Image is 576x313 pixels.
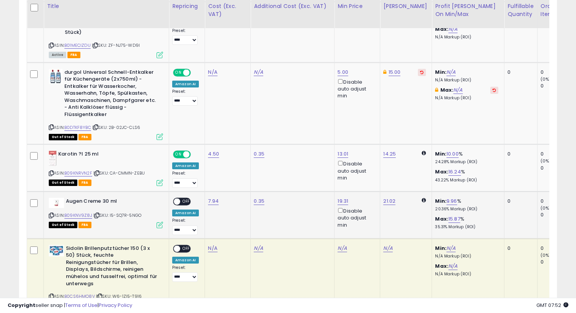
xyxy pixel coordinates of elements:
p: N/A Markup (ROI) [435,272,498,277]
a: 5.00 [338,68,348,76]
b: Max: [435,168,448,175]
i: This overrides the store level Dynamic Max Price for this listing [383,70,386,75]
div: Fulfillable Quantity [507,2,534,18]
div: Title [47,2,166,10]
div: Ordered Items [541,2,568,18]
a: 21.02 [383,197,395,205]
strong: Copyright [8,302,35,309]
div: Disable auto adjust min [338,78,374,100]
span: OFF [190,151,202,158]
div: ASIN: [49,8,163,57]
p: N/A Markup (ROI) [435,35,498,40]
p: 20.36% Markup (ROI) [435,207,498,212]
span: All listings that are currently out of stock and unavailable for purchase on Amazon [49,222,77,228]
div: 0 [507,198,531,205]
i: Revert to store-level Max Markup [493,88,496,92]
div: % [435,216,498,230]
a: N/A [446,68,456,76]
a: N/A [453,86,462,94]
span: | SKU: 2B-02JC-CLS6 [92,124,140,130]
b: Max: [435,25,448,33]
a: B01MECIZDU [64,42,91,49]
b: Max: [440,86,454,94]
a: Privacy Policy [99,302,132,309]
div: 0 [507,245,531,252]
a: 10.00 [446,150,459,158]
div: 0 [507,69,531,76]
img: 31MATknzLPL._SL40_.jpg [49,151,56,166]
div: Cost (Exc. VAT) [208,2,247,18]
span: All listings currently available for purchase on Amazon [49,52,66,58]
a: 13.01 [338,150,348,158]
div: Min Price [338,2,377,10]
div: 0 [541,211,571,218]
span: OFF [180,199,192,205]
a: N/A [254,68,263,76]
b: Augen Creme 30 ml [66,198,158,207]
a: 15.00 [389,68,401,76]
span: 2025-08-17 07:52 GMT [536,302,568,309]
div: 0 [541,198,571,205]
p: N/A Markup (ROI) [435,254,498,259]
b: Sidolin Brillenputztücher 150 (3 x 50) Stück, feuchte Reinigungstücher für Brillen, Displays, Bil... [66,245,158,289]
span: All listings that are currently out of stock and unavailable for purchase on Amazon [49,180,77,186]
div: Disable auto adjust min [338,159,374,181]
img: 21O4Vnf1OaL._SL40_.jpg [49,198,64,208]
a: 15.87 [448,215,460,223]
div: Preset: [172,171,199,188]
div: 0 [541,165,571,172]
span: | SKU: CA-CMMN-ZEBU [93,170,145,176]
div: ASIN: [49,151,163,185]
div: Repricing [172,2,202,10]
a: Terms of Use [65,302,98,309]
span: OFF [190,69,202,76]
div: Disable auto adjust min [338,207,374,229]
span: FBA [78,222,91,228]
div: ASIN: [49,198,163,227]
b: Max: [435,215,448,222]
a: 7.94 [208,197,219,205]
a: 9.96 [446,197,457,205]
span: FBA [78,180,91,186]
b: durgol Universal Schnell-Entkalker für Küchengeräte (2x750ml) - Entkalker für Wasserkocher, Wasse... [64,69,157,120]
p: 43.22% Markup (ROI) [435,178,498,183]
div: [PERSON_NAME] [383,2,429,10]
b: Min: [435,245,446,252]
div: 0 [541,259,571,265]
a: N/A [383,245,392,252]
div: 0 [507,151,531,157]
span: FBA [67,52,80,58]
a: N/A [446,245,456,252]
div: seller snap | | [8,302,132,309]
span: FBA [78,134,91,140]
div: Preset: [172,218,199,235]
div: ASIN: [49,69,163,140]
a: 14.25 [383,150,396,158]
b: Min: [435,150,446,157]
a: N/A [448,25,458,33]
a: N/A [254,245,263,252]
p: 24.28% Markup (ROI) [435,159,498,165]
div: Profit [PERSON_NAME] on Min/Max [435,2,501,18]
div: Preset: [172,28,199,45]
span: ON [174,151,183,158]
b: Min: [435,197,446,205]
a: B0DTKF8YBC [64,124,91,131]
span: OFF [180,245,192,252]
a: 16.24 [448,168,461,176]
p: N/A Markup (ROI) [435,78,498,83]
i: This overrides the store level max markup for this listing [435,87,438,92]
img: 51+rinAqm7L._SL40_.jpg [49,69,62,84]
i: Revert to store-level Dynamic Max Price [420,70,424,74]
p: N/A Markup (ROI) [435,95,498,101]
div: 0 [541,69,571,76]
small: (0%) [541,252,551,258]
small: (0%) [541,76,551,82]
a: N/A [338,245,347,252]
p: 35.31% Markup (ROI) [435,224,498,230]
b: Min: [435,68,446,76]
div: 0 [541,83,571,89]
div: Preset: [172,89,199,106]
div: % [435,198,498,212]
div: Amazon AI [172,257,199,264]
